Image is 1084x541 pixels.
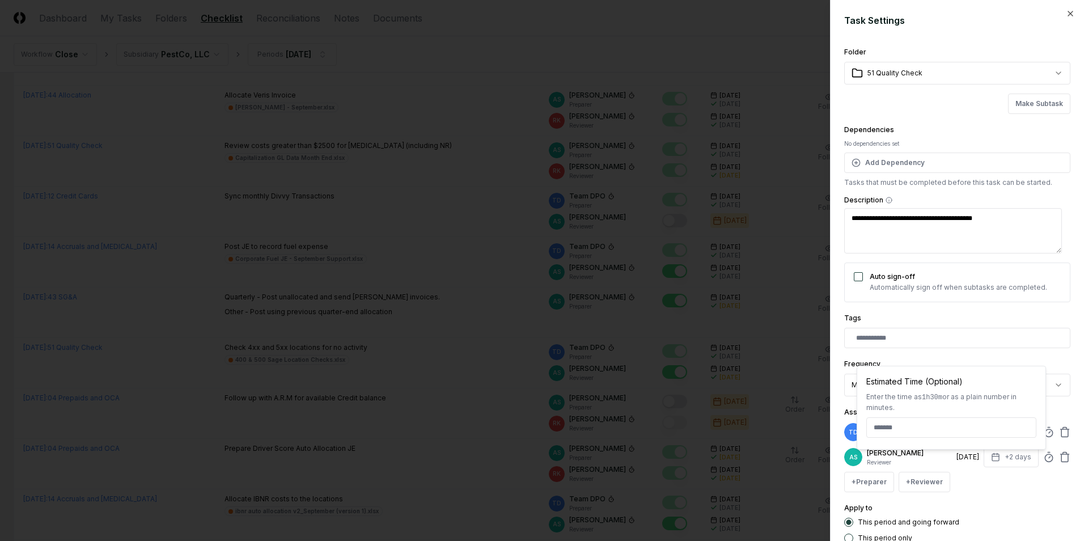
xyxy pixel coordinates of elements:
[844,360,880,368] label: Frequency
[1008,94,1070,114] button: Make Subtask
[886,197,892,204] button: Description
[844,153,1070,173] button: Add Dependency
[870,282,1047,293] p: Automatically sign off when subtasks are completed.
[844,504,873,512] label: Apply to
[849,428,858,437] span: TD
[866,392,1036,413] div: Enter the time as or as a plain number in minutes.
[844,177,1070,188] p: Tasks that must be completed before this task can be started.
[844,48,866,56] label: Folder
[844,472,894,492] button: +Preparer
[867,448,952,458] p: [PERSON_NAME]
[849,453,857,462] span: AS
[844,197,1070,204] label: Description
[956,452,979,462] div: [DATE]
[844,14,1070,27] h2: Task Settings
[858,519,959,526] label: This period and going forward
[844,408,880,416] label: Assignees
[922,394,942,401] span: 1h30m
[866,375,1036,387] div: Estimated Time (Optional)
[899,472,950,492] button: +Reviewer
[870,272,915,281] label: Auto sign-off
[984,447,1039,467] button: +2 days
[844,314,861,322] label: Tags
[844,140,1070,148] div: No dependencies set
[844,125,894,134] label: Dependencies
[867,458,952,467] p: Reviewer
